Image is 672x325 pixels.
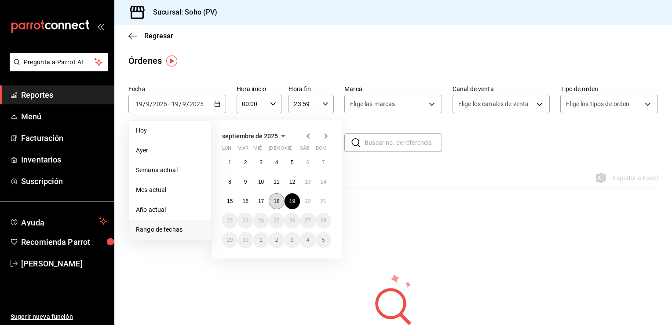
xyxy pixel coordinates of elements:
[560,86,658,92] label: Tipo de orden
[227,198,233,204] abbr: 15 de septiembre de 2025
[365,134,442,151] input: Buscar no. de referencia
[285,145,292,155] abbr: viernes
[237,232,253,248] button: 30 de septiembre de 2025
[21,236,107,248] span: Recomienda Parrot
[244,159,247,166] abbr: 2 de septiembre de 2025
[316,213,331,229] button: 28 de septiembre de 2025
[21,89,107,101] span: Reportes
[321,179,326,185] abbr: 14 de septiembre de 2025
[258,198,264,204] abbr: 17 de septiembre de 2025
[316,193,331,209] button: 21 de septiembre de 2025
[321,218,326,224] abbr: 28 de septiembre de 2025
[166,55,177,66] img: Tooltip marker
[269,145,321,155] abbr: jueves
[136,205,204,214] span: Año actual
[259,237,263,243] abbr: 1 de octubre de 2025
[305,218,310,224] abbr: 27 de septiembre de 2025
[269,174,284,190] button: 11 de septiembre de 2025
[269,213,284,229] button: 25 de septiembre de 2025
[136,185,204,195] span: Mes actual
[321,198,326,204] abbr: 21 de septiembre de 2025
[253,145,262,155] abbr: miércoles
[253,193,269,209] button: 17 de septiembre de 2025
[305,179,310,185] abbr: 13 de septiembre de 2025
[222,155,237,170] button: 1 de septiembre de 2025
[300,232,315,248] button: 4 de octubre de 2025
[21,175,107,187] span: Suscripción
[285,193,300,209] button: 19 de septiembre de 2025
[135,100,143,107] input: --
[275,237,278,243] abbr: 2 de octubre de 2025
[222,131,289,141] button: septiembre de 2025
[306,237,309,243] abbr: 4 de octubre de 2025
[269,155,284,170] button: 4 de septiembre de 2025
[285,232,300,248] button: 3 de octubre de 2025
[274,218,279,224] abbr: 25 de septiembre de 2025
[237,155,253,170] button: 2 de septiembre de 2025
[350,100,395,108] span: Elige las marcas
[237,145,248,155] abbr: martes
[171,100,179,107] input: --
[306,159,309,166] abbr: 6 de septiembre de 2025
[253,174,269,190] button: 10 de septiembre de 2025
[344,86,442,92] label: Marca
[275,159,278,166] abbr: 4 de septiembre de 2025
[305,198,310,204] abbr: 20 de septiembre de 2025
[285,174,300,190] button: 12 de septiembre de 2025
[300,213,315,229] button: 27 de septiembre de 2025
[222,193,237,209] button: 15 de septiembre de 2025
[274,179,279,185] abbr: 11 de septiembre de 2025
[322,237,325,243] abbr: 5 de octubre de 2025
[21,216,95,226] span: Ayuda
[453,86,550,92] label: Canal de venta
[189,100,204,107] input: ----
[253,232,269,248] button: 1 de octubre de 2025
[128,54,162,67] div: Órdenes
[237,86,282,92] label: Hora inicio
[21,258,107,270] span: [PERSON_NAME]
[128,32,173,40] button: Regresar
[242,198,248,204] abbr: 16 de septiembre de 2025
[316,145,327,155] abbr: domingo
[227,218,233,224] abbr: 22 de septiembre de 2025
[136,166,204,175] span: Semana actual
[300,193,315,209] button: 20 de septiembre de 2025
[274,198,279,204] abbr: 18 de septiembre de 2025
[244,179,247,185] abbr: 9 de septiembre de 2025
[136,126,204,135] span: Hoy
[237,213,253,229] button: 23 de septiembre de 2025
[222,145,231,155] abbr: lunes
[179,100,182,107] span: /
[316,174,331,190] button: 14 de septiembre de 2025
[222,213,237,229] button: 22 de septiembre de 2025
[222,174,237,190] button: 8 de septiembre de 2025
[228,179,231,185] abbr: 8 de septiembre de 2025
[269,232,284,248] button: 2 de octubre de 2025
[24,58,95,67] span: Pregunta a Parrot AI
[258,218,264,224] abbr: 24 de septiembre de 2025
[182,100,186,107] input: --
[253,213,269,229] button: 24 de septiembre de 2025
[21,111,107,122] span: Menú
[237,174,253,190] button: 9 de septiembre de 2025
[146,100,150,107] input: --
[258,179,264,185] abbr: 10 de septiembre de 2025
[11,312,107,321] span: Sugerir nueva función
[237,193,253,209] button: 16 de septiembre de 2025
[300,145,309,155] abbr: sábado
[285,213,300,229] button: 26 de septiembre de 2025
[222,232,237,248] button: 29 de septiembre de 2025
[259,159,263,166] abbr: 3 de septiembre de 2025
[316,232,331,248] button: 5 de octubre de 2025
[300,174,315,190] button: 13 de septiembre de 2025
[146,7,218,18] h3: Sucursal: Soho (PV)
[222,133,278,140] span: septiembre de 2025
[285,155,300,170] button: 5 de septiembre de 2025
[136,146,204,155] span: Ayer
[153,100,168,107] input: ----
[144,32,173,40] span: Regresar
[291,159,294,166] abbr: 5 de septiembre de 2025
[291,237,294,243] abbr: 3 de octubre de 2025
[289,179,295,185] abbr: 12 de septiembre de 2025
